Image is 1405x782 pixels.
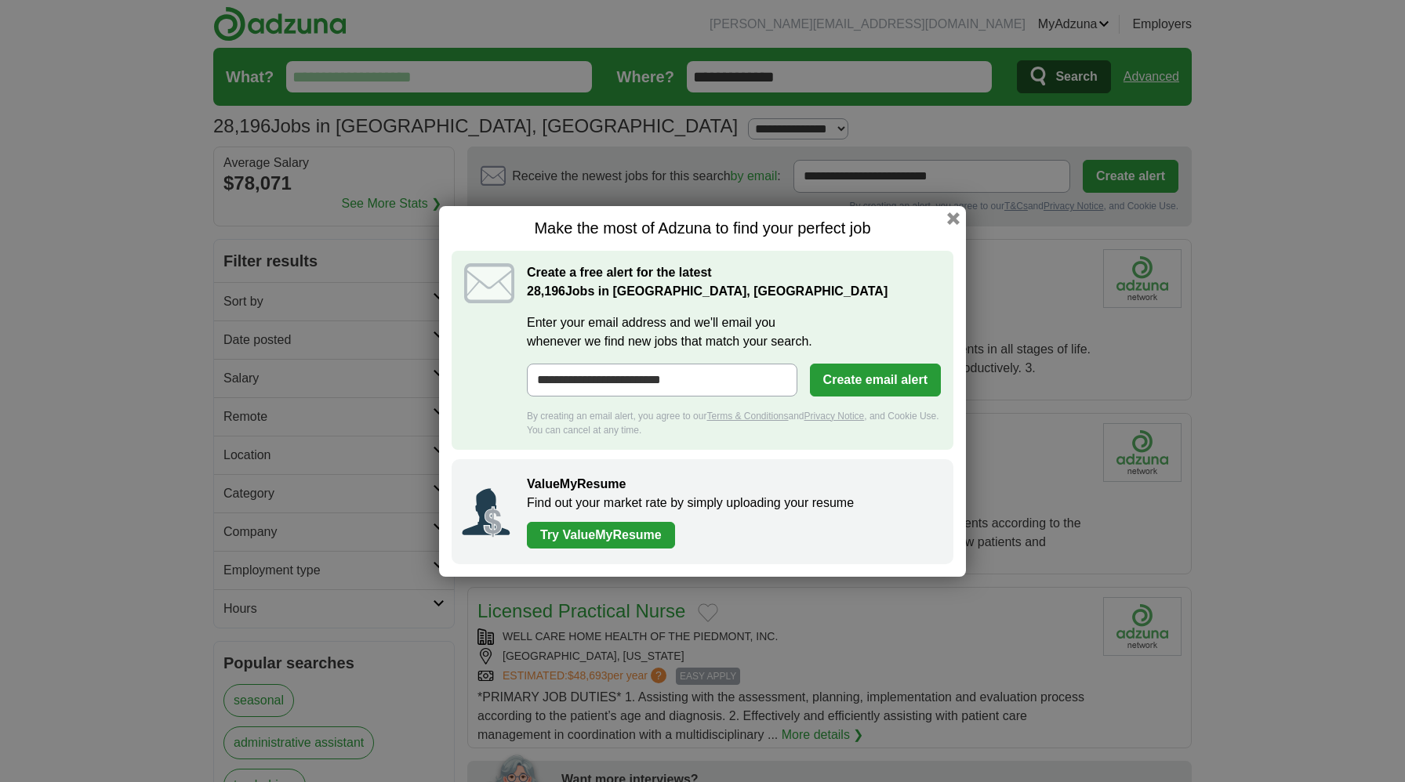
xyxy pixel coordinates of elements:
[527,263,941,301] h2: Create a free alert for the latest
[452,219,953,238] h1: Make the most of Adzuna to find your perfect job
[527,284,888,298] strong: Jobs in [GEOGRAPHIC_DATA], [GEOGRAPHIC_DATA]
[706,411,788,422] a: Terms & Conditions
[464,263,514,303] img: icon_email.svg
[810,364,941,396] button: Create email alert
[527,522,675,548] a: Try ValueMyResume
[804,411,865,422] a: Privacy Notice
[527,475,938,494] h2: ValueMyResume
[527,409,941,437] div: By creating an email alert, you agree to our and , and Cookie Use. You can cancel at any time.
[527,282,565,301] span: 28,196
[527,494,938,512] p: Find out your market rate by simply uploading your resume
[527,313,941,351] label: Enter your email address and we'll email you whenever we find new jobs that match your search.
